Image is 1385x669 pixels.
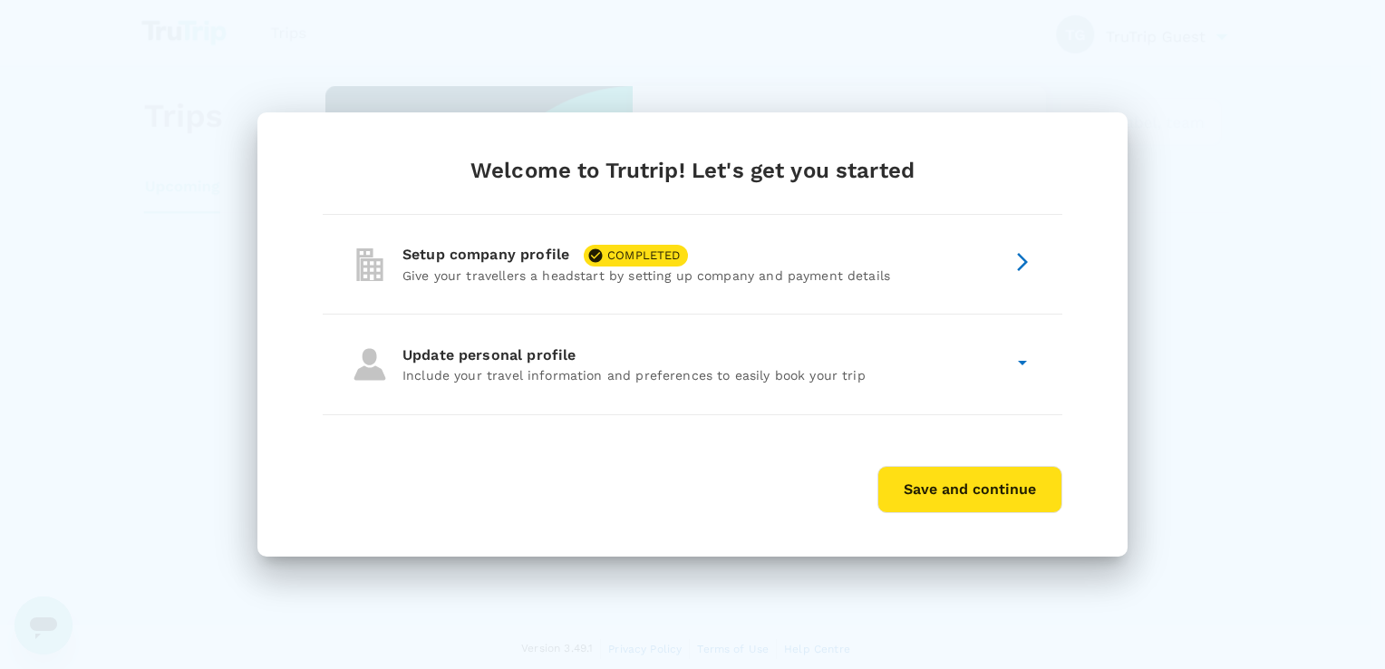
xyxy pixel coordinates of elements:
[402,346,590,364] span: Update personal profile
[877,466,1062,513] button: Save and continue
[352,247,388,283] img: company-profile
[402,366,1004,384] p: Include your travel information and preferences to easily book your trip
[600,247,687,265] span: COMPLETED
[402,267,1004,285] p: Give your travellers a headstart by setting up company and payment details
[323,215,1062,314] div: company-profileSetup company profileCOMPLETEDGive your travellers a headstart by setting up compa...
[352,346,388,383] img: personal-profile
[402,246,584,263] span: Setup company profile
[323,315,1062,414] div: personal-profileUpdate personal profileInclude your travel information and preferences to easily ...
[323,156,1062,185] div: Welcome to Trutrip! Let's get you started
